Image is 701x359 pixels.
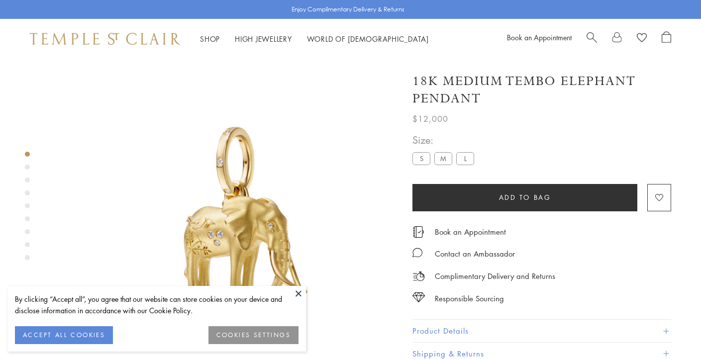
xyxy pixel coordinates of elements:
a: Search [587,31,597,46]
a: Book an Appointment [507,32,572,42]
div: Contact an Ambassador [435,248,515,260]
a: World of [DEMOGRAPHIC_DATA]World of [DEMOGRAPHIC_DATA] [307,34,429,44]
button: ACCEPT ALL COOKIES [15,326,113,344]
span: $12,000 [412,112,448,125]
img: Temple St. Clair [30,33,180,45]
span: Add to bag [499,192,551,203]
img: icon_sourcing.svg [412,292,425,302]
span: Size: [412,132,478,148]
a: Book an Appointment [435,226,506,237]
div: Product gallery navigation [25,149,30,268]
div: By clicking “Accept all”, you agree that our website can store cookies on your device and disclos... [15,293,299,316]
a: Open Shopping Bag [662,31,671,46]
button: Add to bag [412,184,637,211]
p: Complimentary Delivery and Returns [435,270,555,282]
h1: 18K Medium Tembo Elephant Pendant [412,73,671,107]
a: ShopShop [200,34,220,44]
label: M [434,152,452,165]
img: MessageIcon-01_2.svg [412,248,422,258]
p: Enjoy Complimentary Delivery & Returns [292,4,404,14]
img: icon_appointment.svg [412,226,424,238]
img: icon_delivery.svg [412,270,425,282]
div: Responsible Sourcing [435,292,504,305]
label: S [412,152,430,165]
label: L [456,152,474,165]
a: High JewelleryHigh Jewellery [235,34,292,44]
nav: Main navigation [200,33,429,45]
button: COOKIES SETTINGS [208,326,299,344]
a: View Wishlist [637,31,647,46]
iframe: Gorgias live chat messenger [651,312,691,349]
button: Product Details [412,320,671,342]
